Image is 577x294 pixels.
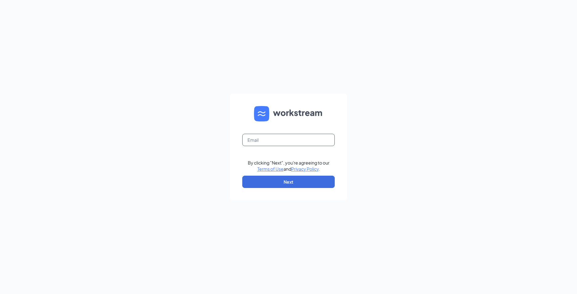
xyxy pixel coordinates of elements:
div: By clicking "Next", you're agreeing to our and . [248,160,329,172]
a: Terms of Use [257,166,284,172]
input: Email [242,134,335,146]
img: WS logo and Workstream text [254,106,323,121]
button: Next [242,176,335,188]
a: Privacy Policy [291,166,319,172]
